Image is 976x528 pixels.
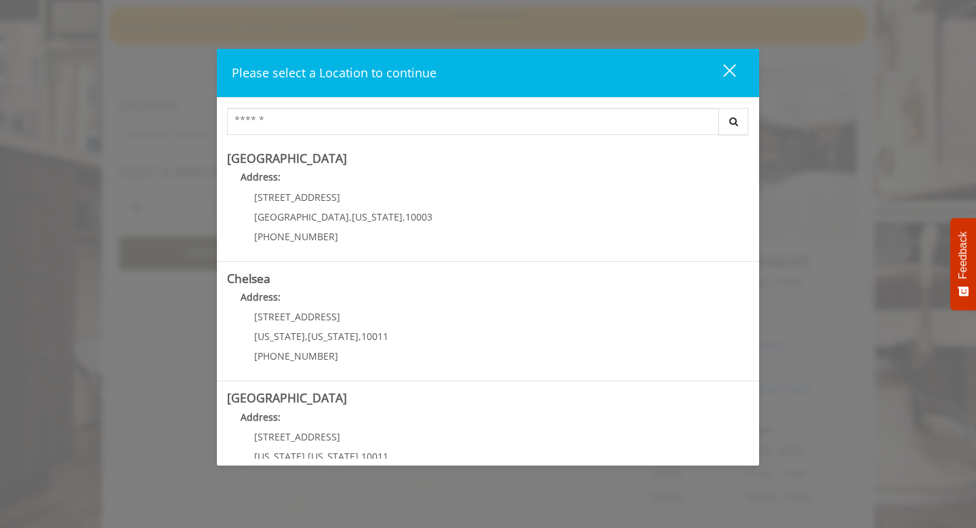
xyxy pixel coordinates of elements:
[349,210,352,223] span: ,
[241,411,281,423] b: Address:
[352,210,403,223] span: [US_STATE]
[254,450,305,463] span: [US_STATE]
[254,191,340,204] span: [STREET_ADDRESS]
[359,450,361,463] span: ,
[957,231,969,279] span: Feedback
[254,330,305,343] span: [US_STATE]
[308,450,359,463] span: [US_STATE]
[708,63,735,83] div: close dialog
[305,330,308,343] span: ,
[308,330,359,343] span: [US_STATE]
[227,390,347,406] b: [GEOGRAPHIC_DATA]
[232,64,436,81] span: Please select a Location to continue
[254,210,349,223] span: [GEOGRAPHIC_DATA]
[227,270,270,286] b: Chelsea
[403,210,405,223] span: ,
[227,108,749,142] div: Center Select
[241,170,281,183] b: Address:
[361,450,388,463] span: 10011
[227,150,347,166] b: [GEOGRAPHIC_DATA]
[254,310,340,323] span: [STREET_ADDRESS]
[241,290,281,303] b: Address:
[254,430,340,443] span: [STREET_ADDRESS]
[227,108,719,135] input: Search Center
[361,330,388,343] span: 10011
[254,350,338,362] span: [PHONE_NUMBER]
[254,230,338,243] span: [PHONE_NUMBER]
[305,450,308,463] span: ,
[726,117,741,126] i: Search button
[950,218,976,310] button: Feedback - Show survey
[698,59,744,87] button: close dialog
[405,210,432,223] span: 10003
[359,330,361,343] span: ,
